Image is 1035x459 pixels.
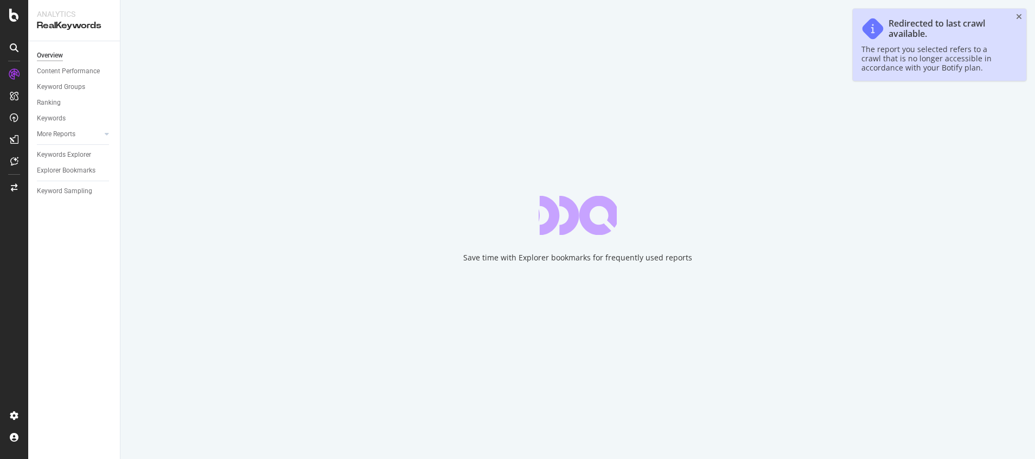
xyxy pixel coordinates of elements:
[889,18,1007,39] div: Redirected to last crawl available.
[37,81,85,93] div: Keyword Groups
[37,81,112,93] a: Keyword Groups
[37,97,61,109] div: Ranking
[37,66,112,77] a: Content Performance
[37,113,112,124] a: Keywords
[37,149,112,161] a: Keywords Explorer
[37,129,75,140] div: More Reports
[37,20,111,32] div: RealKeywords
[463,252,692,263] div: Save time with Explorer bookmarks for frequently used reports
[37,50,63,61] div: Overview
[1016,13,1022,21] div: close toast
[37,129,101,140] a: More Reports
[37,165,95,176] div: Explorer Bookmarks
[37,165,112,176] a: Explorer Bookmarks
[37,66,100,77] div: Content Performance
[37,149,91,161] div: Keywords Explorer
[37,97,112,109] a: Ranking
[37,186,92,197] div: Keyword Sampling
[539,196,617,235] div: animation
[37,113,66,124] div: Keywords
[37,50,112,61] a: Overview
[861,44,1007,72] div: The report you selected refers to a crawl that is no longer accessible in accordance with your Bo...
[37,9,111,20] div: Analytics
[37,186,112,197] a: Keyword Sampling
